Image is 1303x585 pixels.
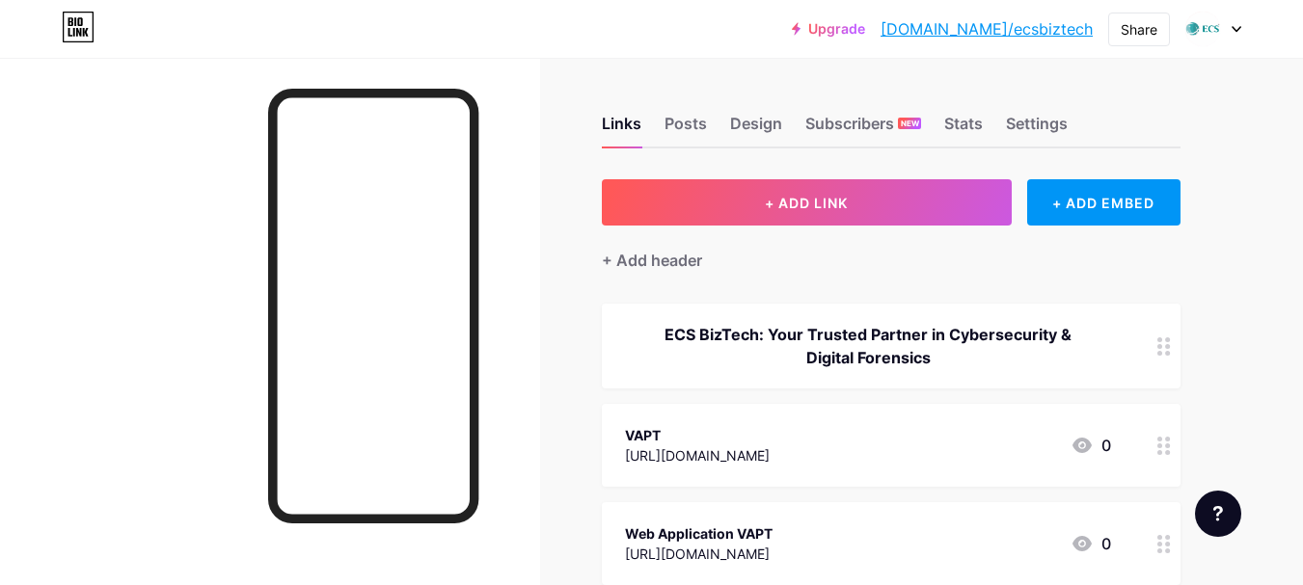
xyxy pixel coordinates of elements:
[1184,11,1221,47] img: ecsbiztech
[625,323,1111,369] div: ECS BizTech: Your Trusted Partner in Cybersecurity & Digital Forensics
[665,112,707,146] div: Posts
[625,523,773,544] div: Web Application VAPT
[1027,179,1181,226] div: + ADD EMBED
[602,179,1012,226] button: + ADD LINK
[602,249,702,272] div: + Add header
[792,21,865,37] a: Upgrade
[625,544,773,564] div: [URL][DOMAIN_NAME]
[625,445,770,465] div: [URL][DOMAIN_NAME]
[1071,532,1111,555] div: 0
[805,112,921,146] div: Subscribers
[1071,434,1111,457] div: 0
[901,118,919,129] span: NEW
[602,112,641,146] div: Links
[944,112,983,146] div: Stats
[1121,19,1157,40] div: Share
[625,425,770,445] div: VAPT
[1006,112,1068,146] div: Settings
[730,112,782,146] div: Design
[881,17,1093,40] a: [DOMAIN_NAME]/ecsbiztech
[765,195,848,211] span: + ADD LINK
